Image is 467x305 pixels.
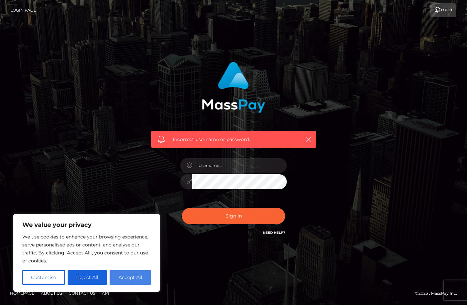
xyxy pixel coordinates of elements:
a: API [99,288,112,298]
img: MassPay Login [202,62,265,113]
p: We value your privacy [22,221,151,229]
input: Username... [192,158,287,173]
a: Contact Us [66,288,98,298]
button: Sign in [182,208,285,224]
div: © 2025 , MassPay Inc. [415,290,462,297]
button: Accept All [110,270,151,285]
a: Need Help? [263,230,285,235]
p: We use cookies to enhance your browsing experience, serve personalised ads or content, and analys... [22,233,151,265]
a: Homepage [7,288,37,298]
div: We value your privacy [13,214,160,292]
a: Login [430,3,456,17]
a: About Us [38,288,65,298]
button: Reject All [68,270,107,285]
a: Login Page [10,3,36,17]
span: Incorrect username or password. [173,136,294,143]
button: Customise [22,270,65,285]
